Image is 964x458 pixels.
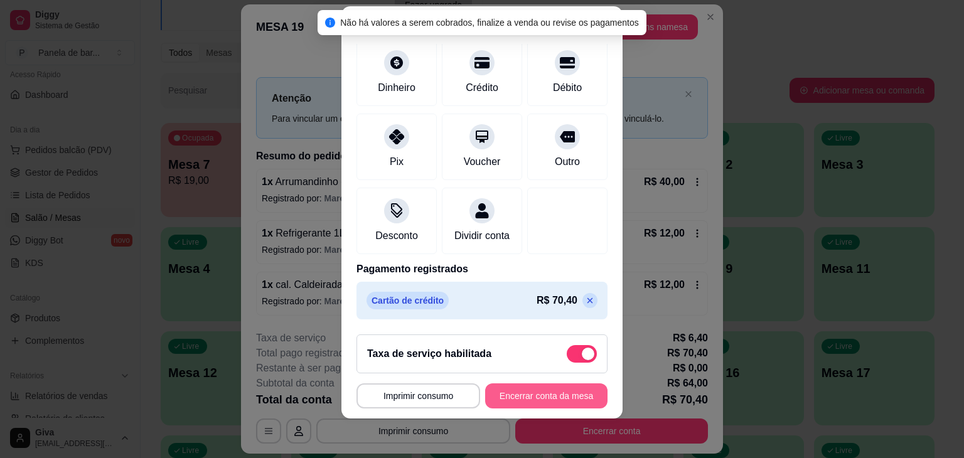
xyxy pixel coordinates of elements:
[454,228,510,243] div: Dividir conta
[356,262,608,277] p: Pagamento registrados
[325,18,335,28] span: info-circle
[537,293,577,308] p: R$ 70,40
[375,228,418,243] div: Desconto
[600,9,620,29] button: Close
[378,80,415,95] div: Dinheiro
[555,154,580,169] div: Outro
[553,80,582,95] div: Débito
[466,80,498,95] div: Crédito
[356,383,480,408] button: Imprimir consumo
[390,154,404,169] div: Pix
[367,346,491,361] h2: Taxa de serviço habilitada
[464,154,501,169] div: Voucher
[341,6,623,44] header: Registre o pagamento do pedido
[367,292,449,309] p: Cartão de crédito
[340,18,639,28] span: Não há valores a serem cobrados, finalize a venda ou revise os pagamentos
[485,383,608,408] button: Encerrar conta da mesa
